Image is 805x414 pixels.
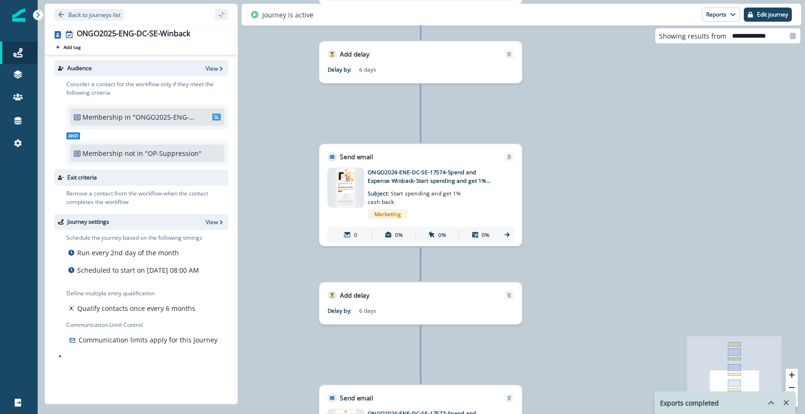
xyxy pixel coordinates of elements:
button: hide-exports [764,396,779,410]
button: zoom in [786,369,798,382]
span: SL [212,114,221,121]
button: Reports [702,8,740,22]
p: Showing results from [659,31,726,41]
div: Add delayRemoveDelay by:6 days [319,282,522,325]
p: Back to journeys list [68,11,121,19]
button: Remove-exports [779,396,794,410]
div: Add delayRemoveDelay by:6 days [319,41,522,83]
img: email asset unavailable [333,168,359,208]
p: 0 [354,231,357,239]
p: Qualify contacts once every 6 months [77,303,195,313]
div: Send emailRemoveemail asset unavailableONGO2024-ENE-DC-SE-17574-Spend and Expense Winback-Start s... [319,144,522,246]
p: Add delay [340,291,369,300]
p: Send email [340,152,373,162]
p: in [125,112,131,122]
p: Add delay [340,49,369,59]
p: Send email [340,393,373,403]
span: Start spending and get 1% cash back [368,190,461,206]
p: Run every 2nd day of the month [77,248,179,258]
p: Journey is active [262,10,314,20]
span: And [66,132,80,139]
p: Audience [67,64,92,73]
p: Define multiple entry qualification [66,289,197,298]
button: View [206,65,225,73]
p: Schedule the journey based on the following timings [66,234,202,242]
button: zoom out [786,382,798,394]
p: Delay by: [328,306,359,315]
p: Exports completed [660,398,719,408]
p: 6 days [359,65,458,73]
p: Add tag [64,44,80,50]
p: 0% [482,231,490,239]
p: 6 days [359,306,458,315]
p: 0% [395,231,403,239]
div: ONGO2025-ENG-DC-SE-Winback [77,29,190,40]
img: Inflection [12,8,25,22]
p: "ONGO2025-ENG-DC-SE-Winback" [133,112,196,122]
p: Communication Limit Control [66,321,228,329]
p: ONGO2024-ENE-DC-SE-17574-Spend and Expense Winback-Start spending and get 1% cash back [368,168,494,185]
p: Membership [82,112,123,122]
p: Edit journey [757,11,788,18]
p: 0% [438,231,446,239]
p: Remove a contact from the workflow when the contact completes the workflow [66,189,228,206]
p: Scheduled to start on [DATE] 08:00 AM [77,265,199,275]
button: View [206,218,225,226]
p: Communication limits apply for this Journey [79,335,217,345]
p: Subject: [368,185,467,206]
p: Journey settings [67,218,109,226]
button: hide-exports [756,392,775,414]
p: Consider a contact for the workflow only if they meet the following criteria [66,80,228,97]
p: View [206,218,218,226]
p: View [206,65,218,73]
button: sidebar collapse toggle [215,9,228,20]
p: Delay by: [328,65,359,73]
button: Add tag [54,43,82,51]
button: Edit journey [744,8,792,22]
p: Membership [82,148,123,158]
button: Go back [54,9,124,21]
p: "OP-Suppression" [145,148,209,158]
p: not in [125,148,143,158]
span: Marketing [368,209,407,219]
p: Exit criteria [67,173,97,182]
